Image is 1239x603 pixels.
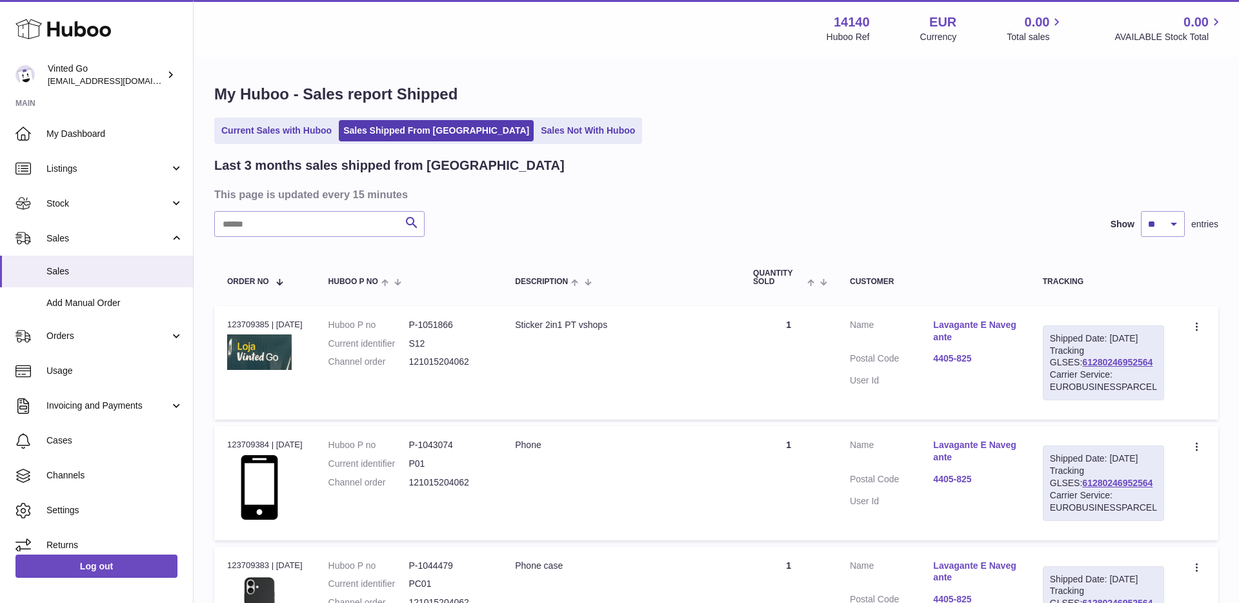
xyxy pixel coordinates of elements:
[408,560,489,572] dd: P-1044479
[1050,489,1157,514] div: Carrier Service: EUROBUSINESSPARCEL
[1191,218,1218,230] span: entries
[46,434,183,447] span: Cases
[328,278,378,286] span: Huboo P no
[408,356,489,368] dd: 121015204062
[850,439,933,467] dt: Name
[46,400,170,412] span: Invoicing and Payments
[1043,325,1164,400] div: Tracking GLSES:
[328,578,409,590] dt: Current identifier
[834,14,870,31] strong: 14140
[408,476,489,489] dd: 121015204062
[46,232,170,245] span: Sales
[408,578,489,590] dd: PC01
[339,120,534,141] a: Sales Shipped From [GEOGRAPHIC_DATA]
[850,319,933,347] dt: Name
[328,560,409,572] dt: Huboo P no
[933,319,1016,343] a: Lavagante E Navegante
[328,338,409,350] dt: Current identifier
[214,157,565,174] h2: Last 3 months sales shipped from [GEOGRAPHIC_DATA]
[850,374,933,387] dt: User Id
[740,426,837,540] td: 1
[227,455,292,520] img: 141401752071717.png
[1043,445,1164,520] div: Tracking GLSES:
[15,65,35,85] img: giedre.bartusyte@vinted.com
[46,198,170,210] span: Stock
[740,306,837,420] td: 1
[929,14,956,31] strong: EUR
[227,334,292,369] img: 141401753105784.jpeg
[46,163,170,175] span: Listings
[227,560,303,571] div: 123709383 | [DATE]
[214,187,1215,201] h3: This page is updated every 15 minutes
[46,330,170,342] span: Orders
[328,458,409,470] dt: Current identifier
[46,365,183,377] span: Usage
[46,469,183,482] span: Channels
[753,269,804,286] span: Quantity Sold
[850,278,1017,286] div: Customer
[1114,31,1224,43] span: AVAILABLE Stock Total
[1111,218,1134,230] label: Show
[1082,478,1153,488] a: 61280246952564
[933,560,1016,584] a: Lavagante E Navegante
[1050,332,1157,345] div: Shipped Date: [DATE]
[1050,369,1157,393] div: Carrier Service: EUROBUSINESSPARCEL
[850,560,933,588] dt: Name
[227,439,303,451] div: 123709384 | [DATE]
[933,353,1016,365] a: 4405-825
[850,473,933,489] dt: Postal Code
[48,76,190,86] span: [EMAIL_ADDRESS][DOMAIN_NAME]
[515,278,568,286] span: Description
[536,120,640,141] a: Sales Not With Huboo
[46,265,183,278] span: Sales
[408,338,489,350] dd: S12
[850,353,933,368] dt: Postal Code
[408,319,489,331] dd: P-1051866
[515,560,727,572] div: Phone case
[408,439,489,451] dd: P-1043074
[1114,14,1224,43] a: 0.00 AVAILABLE Stock Total
[227,319,303,331] div: 123709385 | [DATE]
[46,128,183,140] span: My Dashboard
[827,31,870,43] div: Huboo Ref
[515,319,727,331] div: Sticker 2in1 PT vshops
[933,439,1016,464] a: Lavagante E Navegante
[850,495,933,507] dt: User Id
[920,31,957,43] div: Currency
[515,439,727,451] div: Phone
[1082,357,1153,367] a: 61280246952564
[1007,14,1064,43] a: 0.00 Total sales
[328,319,409,331] dt: Huboo P no
[1025,14,1050,31] span: 0.00
[328,439,409,451] dt: Huboo P no
[1184,14,1209,31] span: 0.00
[15,555,177,578] a: Log out
[46,297,183,309] span: Add Manual Order
[328,476,409,489] dt: Channel order
[328,356,409,368] dt: Channel order
[217,120,336,141] a: Current Sales with Huboo
[214,84,1218,105] h1: My Huboo - Sales report Shipped
[46,504,183,516] span: Settings
[933,473,1016,485] a: 4405-825
[46,539,183,551] span: Returns
[1050,453,1157,465] div: Shipped Date: [DATE]
[1043,278,1164,286] div: Tracking
[48,63,164,87] div: Vinted Go
[227,278,269,286] span: Order No
[1050,573,1157,586] div: Shipped Date: [DATE]
[1007,31,1064,43] span: Total sales
[408,458,489,470] dd: P01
